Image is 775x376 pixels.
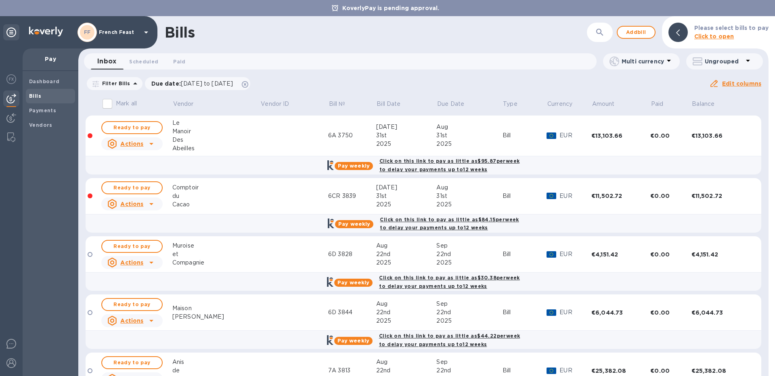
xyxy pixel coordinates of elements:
[376,250,437,258] div: 22nd
[172,313,260,321] div: [PERSON_NAME]
[379,275,519,289] b: Click on this link to pay as little as $30.38 per week to delay your payments up to 12 weeks
[376,300,437,308] div: Aug
[120,141,143,147] u: Actions
[101,121,163,134] button: Ready to pay
[617,26,656,39] button: Addbill
[329,100,346,108] p: Bill №
[436,123,502,131] div: Aug
[338,163,370,169] b: Pay weekly
[503,131,547,140] div: Bill
[651,100,664,108] p: Paid
[377,100,400,108] p: Bill Date
[592,100,615,108] p: Amount
[436,366,502,375] div: 22nd
[151,80,237,88] p: Due date :
[29,55,72,63] p: Pay
[109,358,155,368] span: Ready to pay
[691,250,750,258] div: €4,151.42
[165,24,195,41] h1: Bills
[591,192,650,200] div: €11,502.72
[6,74,16,84] img: Foreign exchange
[436,300,502,308] div: Sep
[559,366,591,375] p: EUR
[436,200,502,209] div: 2025
[172,144,260,153] div: Abeilles
[261,100,289,108] p: Vendor ID
[99,29,139,35] p: French Feast
[691,309,750,317] div: €6,044.73
[172,200,260,209] div: Cacao
[379,333,520,347] b: Click on this link to pay as little as $44.22 per week to delay your payments up to 12 weeks
[376,366,437,375] div: 22nd
[172,258,260,267] div: Compagnie
[503,192,547,200] div: Bill
[172,242,260,250] div: Muroise
[503,100,517,108] p: Type
[436,317,502,325] div: 2025
[145,77,251,90] div: Due date:[DATE] to [DATE]
[328,192,376,200] div: 6CR 3839
[436,192,502,200] div: 31st
[338,4,444,12] p: KoverlyPay is pending approval.
[101,356,163,369] button: Ready to pay
[109,242,155,251] span: Ready to pay
[559,192,591,200] p: EUR
[377,100,411,108] span: Bill Date
[691,192,750,200] div: €11,502.72
[722,80,761,87] u: Edit columns
[172,366,260,375] div: de
[436,358,502,366] div: Sep
[591,367,650,375] div: €25,382.08
[328,250,376,258] div: 6D 3828
[173,100,204,108] span: Vendor
[650,192,691,200] div: €0.00
[376,317,437,325] div: 2025
[650,132,691,140] div: €0.00
[692,100,714,108] p: Balance
[503,100,528,108] span: Type
[97,56,116,67] span: Inbox
[503,308,547,317] div: Bill
[116,99,137,108] p: Mark all
[650,250,691,258] div: €0.00
[691,132,750,140] div: €13,103.66
[651,100,674,108] span: Paid
[376,183,437,192] div: [DATE]
[436,183,502,192] div: Aug
[376,131,437,140] div: 31st
[705,57,743,65] p: Ungrouped
[376,358,437,366] div: Aug
[109,183,155,193] span: Ready to pay
[437,100,475,108] span: Due Date
[261,100,300,108] span: Vendor ID
[436,250,502,258] div: 22nd
[328,366,376,375] div: 7A 3813
[591,132,650,140] div: €13,103.66
[376,308,437,317] div: 22nd
[337,279,369,286] b: Pay weekly
[3,24,19,40] div: Unpin categories
[694,25,769,31] b: Please select bills to pay
[650,309,691,317] div: €0.00
[547,100,572,108] p: Currency
[29,122,52,128] b: Vendors
[120,201,143,207] u: Actions
[172,304,260,313] div: Maison
[29,107,56,113] b: Payments
[436,140,502,148] div: 2025
[592,100,625,108] span: Amount
[329,100,356,108] span: Bill №
[436,258,502,267] div: 2025
[376,200,437,209] div: 2025
[172,127,260,136] div: Manoir
[173,57,185,66] span: Paid
[172,250,260,258] div: et
[173,100,194,108] p: Vendor
[338,221,370,227] b: Pay weekly
[436,308,502,317] div: 22nd
[376,192,437,200] div: 31st
[624,27,648,37] span: Add bill
[650,367,691,375] div: €0.00
[591,250,650,258] div: €4,151.42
